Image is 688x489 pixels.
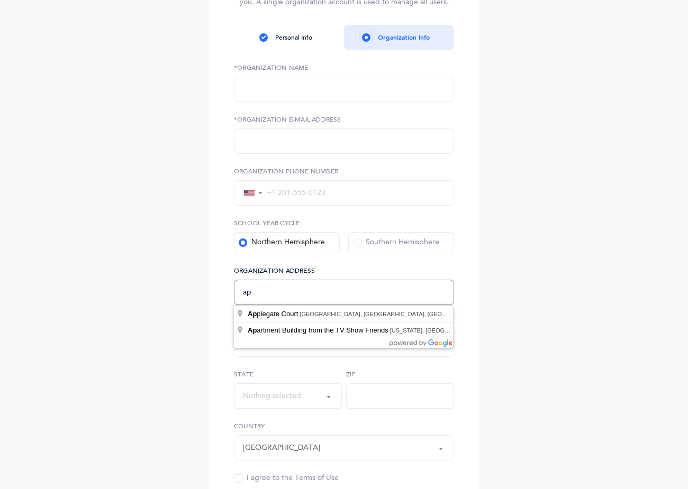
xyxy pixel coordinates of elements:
input: +1 201-555-0123 [263,188,445,198]
span: Ap [248,310,257,318]
span: Ap [248,326,257,334]
span: [US_STATE], [GEOGRAPHIC_DATA], [GEOGRAPHIC_DATA] [390,327,550,334]
button: Nothing selected [234,383,342,409]
span: plegate Court [248,310,300,318]
div: I agree to the Terms of Use [234,473,339,484]
label: Country [234,421,454,431]
span: artment Building from the TV Show Friends [248,326,390,334]
label: *Organization E-Mail Address [234,115,454,124]
label: Zip [346,370,454,379]
div: Northern Hemisphere [239,237,325,248]
div: Nothing selected [243,391,301,402]
div: Personal Info [275,33,312,42]
span: State [234,371,254,378]
label: *Organization Name [234,63,454,72]
span: ▼ [257,190,263,197]
span: [GEOGRAPHIC_DATA], [GEOGRAPHIC_DATA], [GEOGRAPHIC_DATA] [300,311,488,317]
button: United States [234,435,454,460]
label: School Year Cycle [234,218,454,228]
label: Organization Phone Number [234,167,454,176]
label: Organization Address [234,266,454,275]
div: Organization Info [378,33,430,42]
div: [GEOGRAPHIC_DATA] [243,442,320,454]
div: Southern Hemisphere [353,237,439,248]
